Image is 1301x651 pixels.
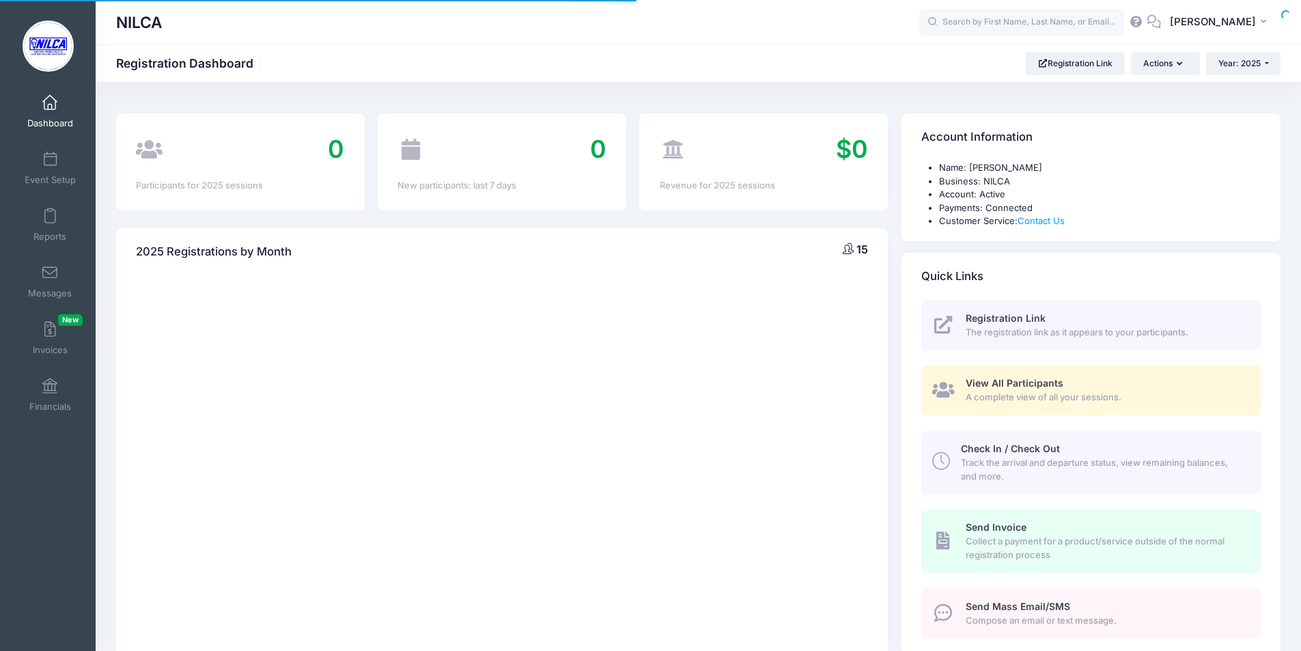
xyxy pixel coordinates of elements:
span: Send Mass Email/SMS [966,600,1070,612]
a: Financials [18,371,83,419]
span: Messages [28,288,72,299]
button: Year: 2025 [1206,52,1281,75]
span: Reports [33,231,66,243]
span: [PERSON_NAME] [1170,14,1256,29]
a: Reports [18,201,83,249]
span: The registration link as it appears to your participants. [966,326,1245,340]
span: Check In / Check Out [961,443,1060,454]
button: Actions [1131,52,1199,75]
h4: 2025 Registrations by Month [136,232,292,271]
a: Registration Link The registration link as it appears to your participants. [921,301,1261,350]
a: Contact Us [1018,215,1065,226]
span: A complete view of all your sessions. [966,391,1245,404]
span: 0 [590,134,606,164]
span: Track the arrival and departure status, view remaining balances, and more. [961,456,1245,483]
li: Account: Active [939,188,1261,202]
a: InvoicesNew [18,314,83,362]
span: 0 [328,134,344,164]
span: Financials [29,401,71,413]
span: Invoices [33,344,68,356]
a: Send Invoice Collect a payment for a product/service outside of the normal registration process [921,510,1261,572]
h4: Quick Links [921,257,983,296]
li: Name: [PERSON_NAME] [939,161,1261,175]
a: View All Participants A complete view of all your sessions. [921,365,1261,415]
span: $0 [836,134,868,164]
div: Participants for 2025 sessions [136,179,344,193]
span: View All Participants [966,377,1063,389]
span: Registration Link [966,312,1046,324]
span: Send Invoice [966,521,1026,533]
li: Payments: Connected [939,202,1261,215]
div: Revenue for 2025 sessions [660,179,868,193]
a: Event Setup [18,144,83,192]
a: Send Mass Email/SMS Compose an email or text message. [921,588,1261,638]
a: Registration Link [1026,52,1125,75]
span: Collect a payment for a product/service outside of the normal registration process [966,535,1245,562]
button: [PERSON_NAME] [1161,7,1281,38]
h1: NILCA [116,7,163,38]
a: Messages [18,258,83,305]
span: Dashboard [27,117,73,129]
a: Check In / Check Out Track the arrival and departure status, view remaining balances, and more. [921,431,1261,494]
div: New participants: last 7 days [397,179,606,193]
span: Compose an email or text message. [966,614,1245,628]
span: New [58,314,83,326]
h1: Registration Dashboard [116,56,265,70]
span: Year: 2025 [1218,58,1261,68]
h4: Account Information [921,118,1033,157]
input: Search by First Name, Last Name, or Email... [919,9,1124,36]
span: Event Setup [25,174,76,186]
span: 15 [856,243,868,256]
img: NILCA [23,20,74,72]
li: Business: NILCA [939,175,1261,189]
li: Customer Service: [939,214,1261,228]
a: Dashboard [18,87,83,135]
